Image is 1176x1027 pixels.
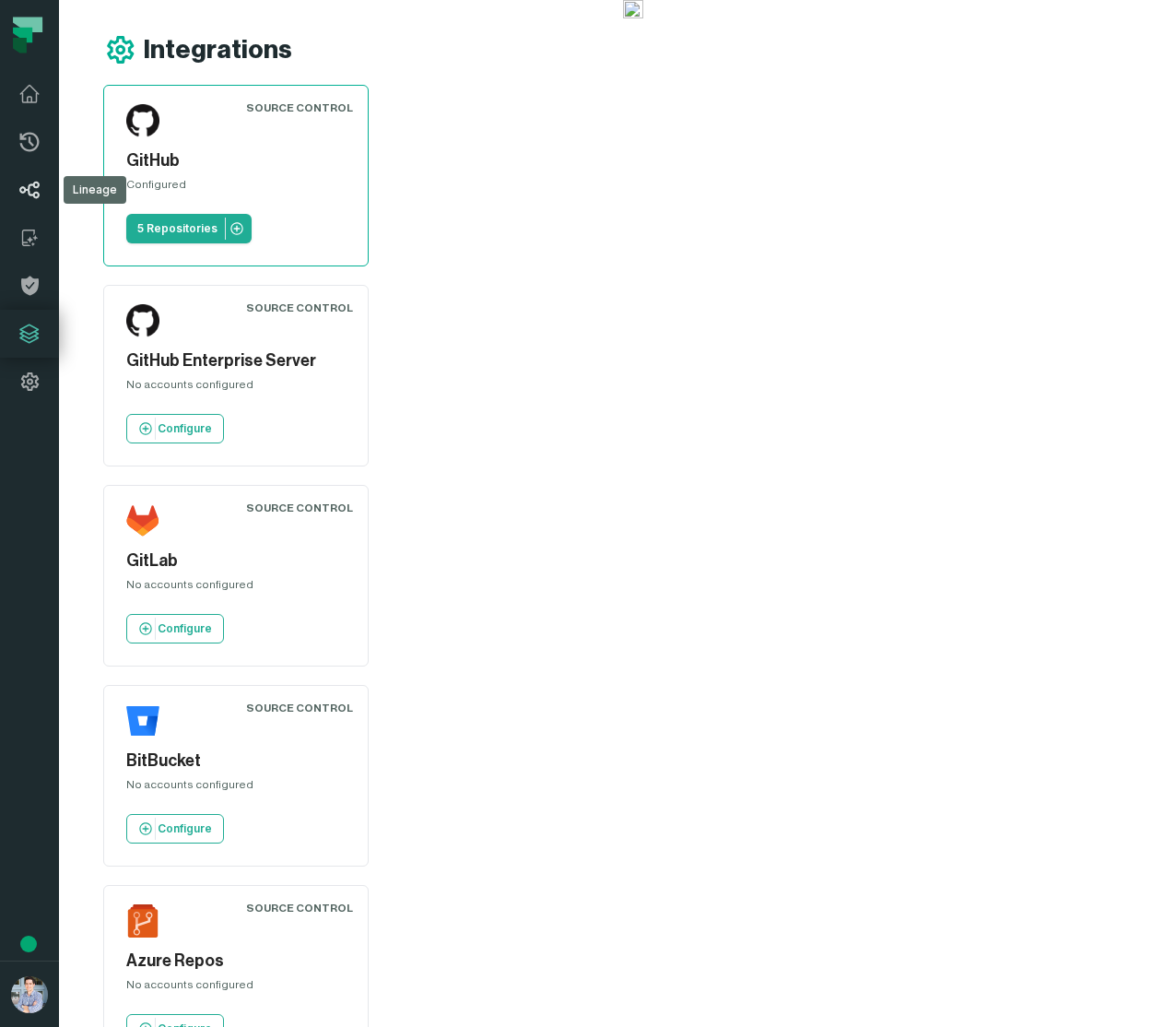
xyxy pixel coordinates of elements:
div: No accounts configured [126,377,346,399]
div: Source Control [246,901,353,915]
img: avatar of Alon Nafta [11,976,48,1013]
p: 5 Repositories [137,221,218,236]
div: Lineage [64,176,126,204]
a: 5 Repositories [126,214,252,243]
div: Configured [126,177,346,199]
img: GitHub [126,104,159,137]
h5: GitHub [126,148,346,173]
img: BitBucket [126,704,159,738]
h5: BitBucket [126,749,346,773]
a: Configure [126,814,224,844]
p: Configure [158,821,212,836]
h5: Azure Repos [126,949,346,974]
h5: GitLab [126,549,346,573]
div: Source Control [246,100,353,115]
div: No accounts configured [126,577,346,599]
img: GitHub Enterprise Server [126,304,159,337]
div: No accounts configured [126,977,346,999]
div: Tooltip anchor [20,936,37,952]
div: Source Control [246,301,353,315]
a: Configure [126,414,224,443]
img: GitLab [126,504,159,537]
p: Configure [158,621,212,636]
h1: Integrations [144,34,292,66]
div: Source Control [246,701,353,715]
div: No accounts configured [126,777,346,799]
p: Configure [158,421,212,436]
img: Azure Repos [126,904,159,938]
h5: GitHub Enterprise Server [126,348,346,373]
div: Source Control [246,501,353,515]
a: Configure [126,614,224,643]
